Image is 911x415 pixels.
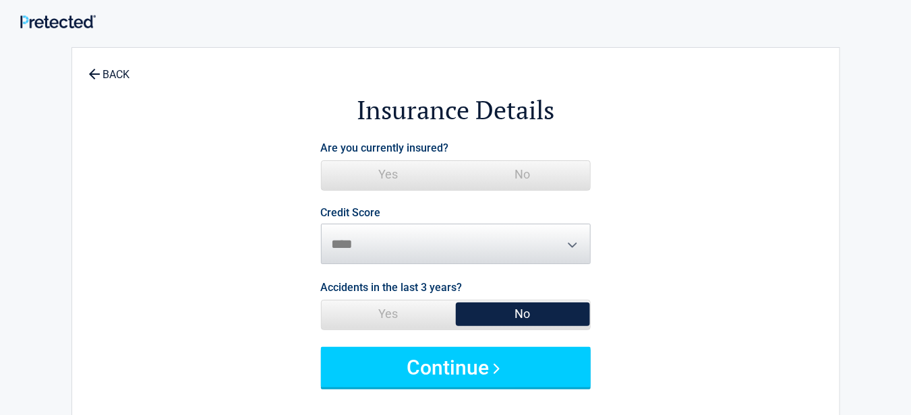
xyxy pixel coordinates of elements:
span: No [456,161,590,188]
h2: Insurance Details [146,93,765,127]
label: Credit Score [321,207,381,218]
label: Are you currently insured? [321,139,449,157]
span: Yes [322,300,456,327]
label: Accidents in the last 3 years? [321,278,463,296]
span: No [456,300,590,327]
button: Continue [321,347,591,387]
span: Yes [322,161,456,188]
a: BACK [86,57,133,80]
img: Main Logo [20,15,96,28]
